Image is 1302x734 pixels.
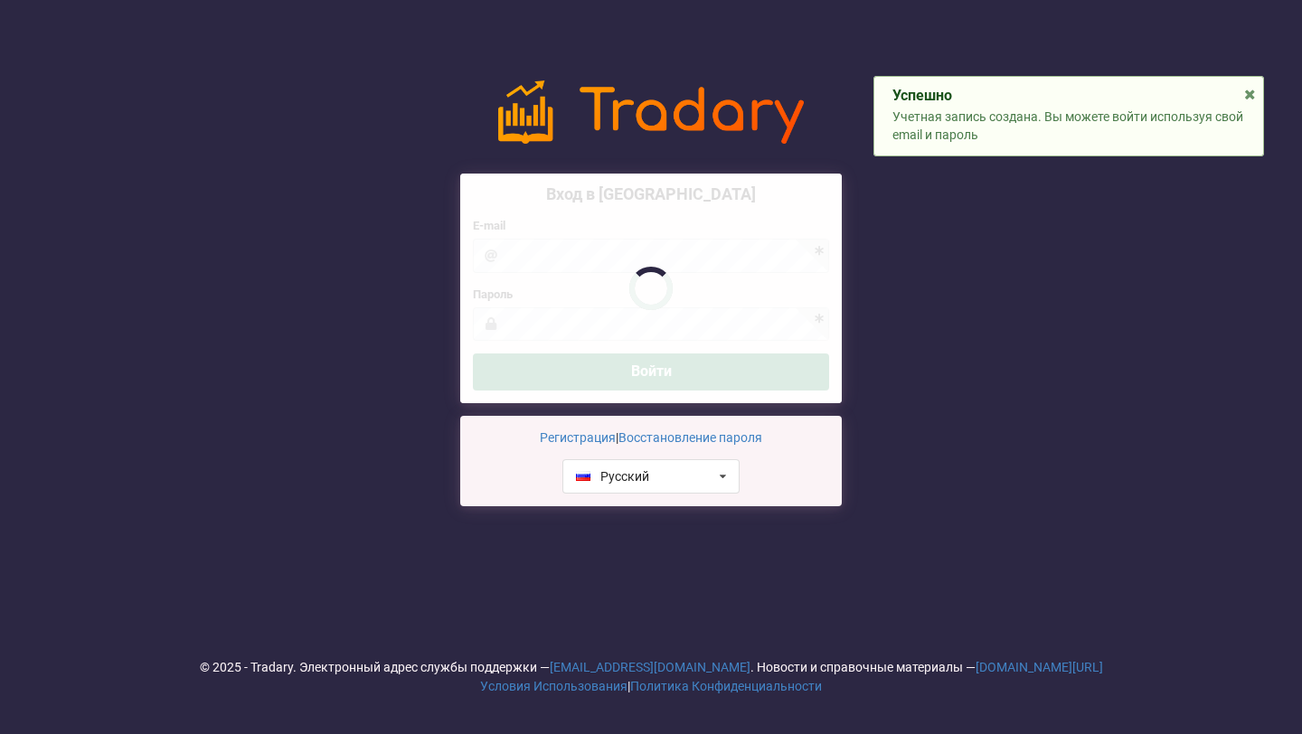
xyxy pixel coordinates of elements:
[480,679,627,693] a: Условия Использования
[976,660,1103,674] a: [DOMAIN_NAME][URL]
[540,430,616,445] a: Регистрация
[473,428,829,447] p: |
[892,108,1245,144] p: Учетная запись создана. Вы можете войти используя свой email и пароль
[630,679,822,693] a: Политика Конфиденциальности
[498,80,804,144] img: logo-noslogan-1ad60627477bfbe4b251f00f67da6d4e.png
[618,430,762,445] a: Восстановление пароля
[550,660,750,674] a: [EMAIL_ADDRESS][DOMAIN_NAME]
[13,658,1289,696] div: © 2025 - Tradary. Электронный адрес службы поддержки — . Новости и справочные материалы — |
[576,470,649,483] div: Русский
[892,87,1245,105] div: Успешно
